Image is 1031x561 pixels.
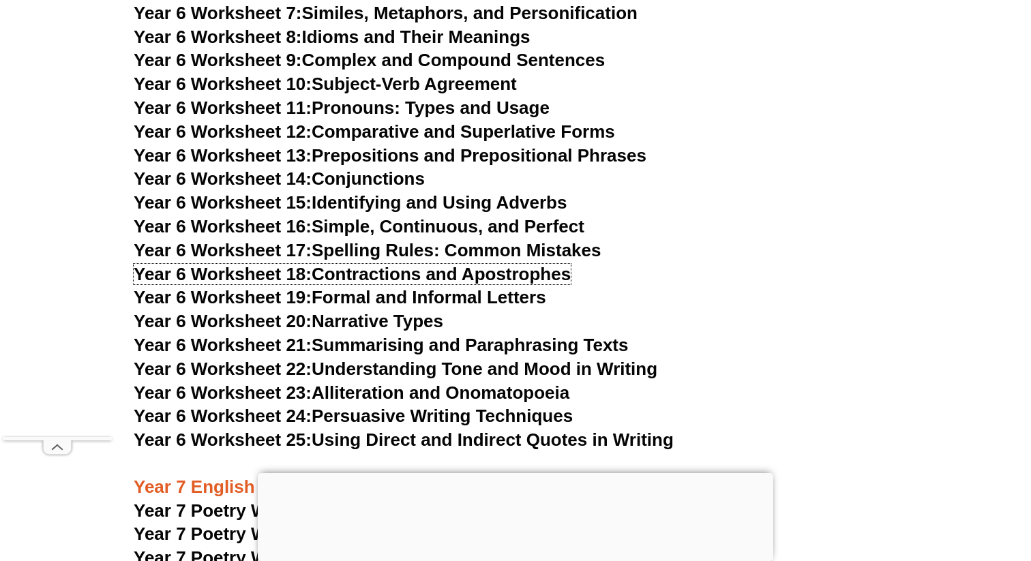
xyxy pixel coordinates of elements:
[258,473,773,558] iframe: Advertisement
[797,407,1031,561] div: 聊天小组件
[134,382,569,403] a: Year 6 Worksheet 23:Alliteration and Onomatopoeia
[134,311,312,331] span: Year 6 Worksheet 20:
[134,145,312,166] span: Year 6 Worksheet 13:
[134,264,312,284] span: Year 6 Worksheet 18:
[134,335,628,355] a: Year 6 Worksheet 21:Summarising and Paraphrasing Texts
[134,429,674,450] a: Year 6 Worksheet 25:Using Direct and Indirect Quotes in Writing
[134,27,302,47] span: Year 6 Worksheet 8:
[134,74,312,94] span: Year 6 Worksheet 10:
[134,406,573,426] a: Year 6 Worksheet 24:Persuasive Writing Techniques
[134,3,302,23] span: Year 6 Worksheet 7:
[134,382,312,403] span: Year 6 Worksheet 23:
[134,359,312,379] span: Year 6 Worksheet 22:
[134,311,443,331] a: Year 6 Worksheet 20:Narrative Types
[797,407,1031,561] iframe: Chat Widget
[134,192,567,213] a: Year 6 Worksheet 15:Identifying and Using Adverbs
[3,28,112,437] iframe: Advertisement
[134,359,657,379] a: Year 6 Worksheet 22:Understanding Tone and Mood in Writing
[134,240,312,260] span: Year 6 Worksheet 17:
[134,74,517,94] a: Year 6 Worksheet 10:Subject-Verb Agreement
[134,168,312,189] span: Year 6 Worksheet 14:
[134,97,550,118] a: Year 6 Worksheet 11:Pronouns: Types and Usage
[134,287,312,307] span: Year 6 Worksheet 19:
[134,192,312,213] span: Year 6 Worksheet 15:
[134,500,362,521] span: Year 7 Poetry Worksheet 1:
[134,406,312,426] span: Year 6 Worksheet 24:
[134,216,312,237] span: Year 6 Worksheet 16:
[134,168,425,189] a: Year 6 Worksheet 14:Conjunctions
[134,240,601,260] a: Year 6 Worksheet 17:Spelling Rules: Common Mistakes
[134,429,312,450] span: Year 6 Worksheet 25:
[134,453,897,499] h3: Year 7 English Worksheets
[134,500,554,521] a: Year 7 Poetry Worksheet 1:The Whispering Forest
[134,524,504,544] a: Year 7 Poetry Worksheet 2:The Ocean's Call
[134,145,646,166] a: Year 6 Worksheet 13:Prepositions and Prepositional Phrases
[134,121,615,142] a: Year 6 Worksheet 12:Comparative and Superlative Forms
[134,264,571,284] a: Year 6 Worksheet 18:Contractions and Apostrophes
[134,524,362,544] span: Year 7 Poetry Worksheet 2:
[134,50,302,70] span: Year 6 Worksheet 9:
[134,216,584,237] a: Year 6 Worksheet 16:Simple, Continuous, and Perfect
[134,50,605,70] a: Year 6 Worksheet 9:Complex and Compound Sentences
[134,3,638,23] a: Year 6 Worksheet 7:Similes, Metaphors, and Personification
[134,97,312,118] span: Year 6 Worksheet 11:
[134,335,312,355] span: Year 6 Worksheet 21:
[134,287,546,307] a: Year 6 Worksheet 19:Formal and Informal Letters
[134,27,530,47] a: Year 6 Worksheet 8:Idioms and Their Meanings
[134,121,312,142] span: Year 6 Worksheet 12:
